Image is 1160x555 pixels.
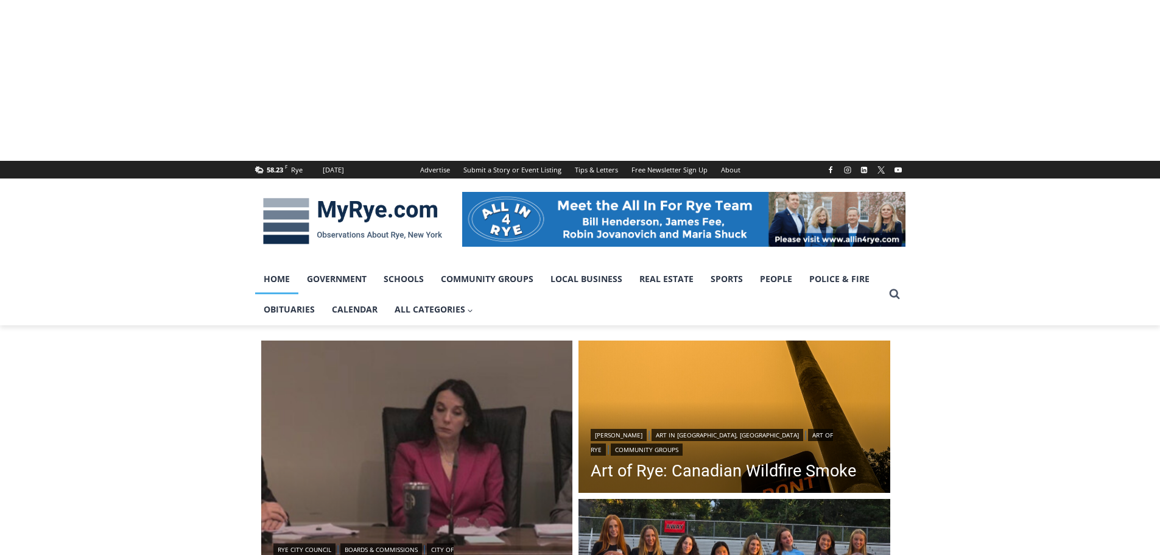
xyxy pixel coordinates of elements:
a: Obituaries [255,294,323,325]
div: [DATE] [323,164,344,175]
img: [PHOTO: Canadian Wildfire Smoke. Few ventured out unmasked as the skies turned an eerie orange in... [578,341,890,497]
a: Art in [GEOGRAPHIC_DATA], [GEOGRAPHIC_DATA] [652,429,803,441]
nav: Secondary Navigation [413,161,747,179]
a: Local Business [542,264,631,294]
a: Free Newsletter Sign Up [625,161,714,179]
a: Real Estate [631,264,702,294]
a: All Categories [386,294,482,325]
a: Advertise [413,161,457,179]
a: [PERSON_NAME] [591,429,647,441]
img: MyRye.com [255,189,450,253]
span: 58.23 [267,165,283,174]
a: Community Groups [432,264,542,294]
span: All Categories [395,303,474,316]
a: Linkedin [857,163,871,177]
div: | | | [591,426,878,456]
button: View Search Form [884,283,905,305]
a: Read More Art of Rye: Canadian Wildfire Smoke [578,341,890,497]
a: Art of Rye: Canadian Wildfire Smoke [591,462,878,480]
a: Government [298,264,375,294]
a: Schools [375,264,432,294]
nav: Primary Navigation [255,264,884,325]
a: Tips & Letters [568,161,625,179]
a: Police & Fire [801,264,878,294]
a: Facebook [823,163,838,177]
a: People [751,264,801,294]
span: F [285,163,287,170]
a: Calendar [323,294,386,325]
img: All in for Rye [462,192,905,247]
a: YouTube [891,163,905,177]
a: Submit a Story or Event Listing [457,161,568,179]
a: Community Groups [611,444,683,456]
a: About [714,161,747,179]
a: Sports [702,264,751,294]
div: Rye [291,164,303,175]
a: Instagram [840,163,855,177]
a: Home [255,264,298,294]
a: X [874,163,888,177]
